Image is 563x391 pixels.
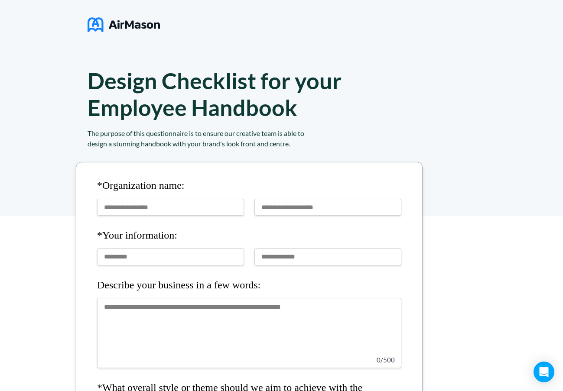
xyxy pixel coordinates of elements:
h4: *Your information: [97,229,401,242]
h4: *Organization name: [97,180,401,192]
div: Open Intercom Messenger [534,362,554,382]
div: design a stunning handbook with your brand's look front and centre. [88,139,443,149]
h4: Describe your business in a few words: [97,279,401,291]
span: 0 / 500 [377,356,395,364]
img: logo [88,14,160,36]
div: The purpose of this questionnaire is to ensure our creative team is able to [88,128,443,139]
h1: Design Checklist for your Employee Handbook [88,67,342,121]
